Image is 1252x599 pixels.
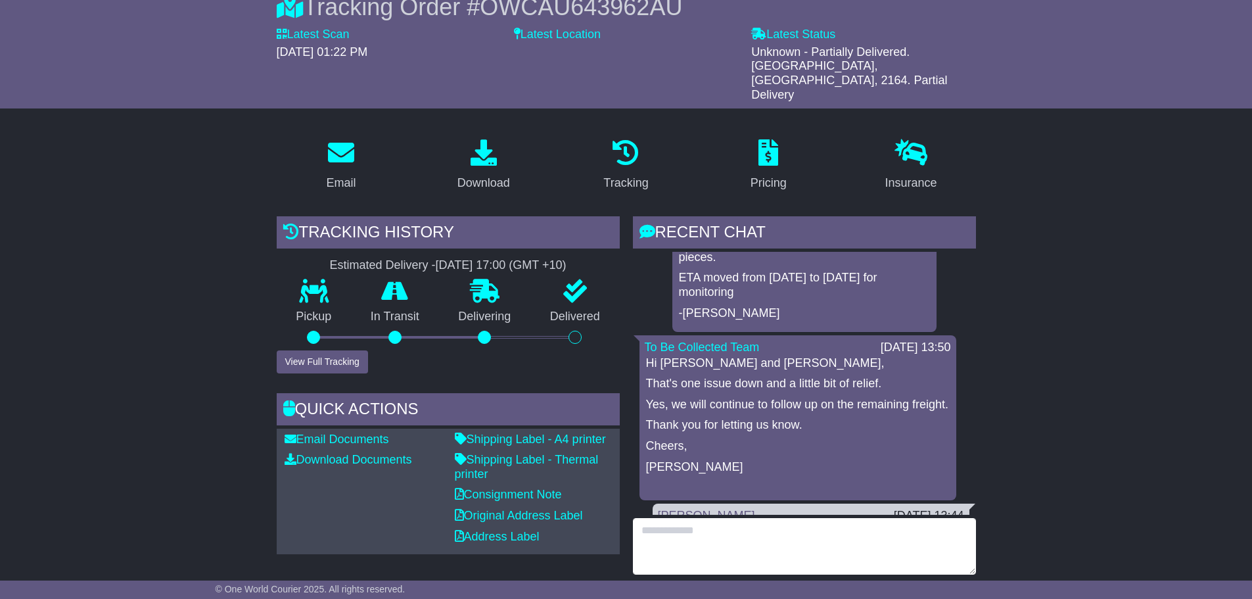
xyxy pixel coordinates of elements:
[277,45,368,59] span: [DATE] 01:22 PM
[317,135,364,197] a: Email
[646,418,950,433] p: Thank you for letting us know.
[646,398,950,412] p: Yes, we will continue to follow up on the remaining freight.
[455,453,599,481] a: Shipping Label - Thermal printer
[277,350,368,373] button: View Full Tracking
[285,433,389,446] a: Email Documents
[885,174,937,192] div: Insurance
[285,453,412,466] a: Download Documents
[645,341,760,354] a: To Be Collected Team
[646,377,950,391] p: That's one issue down and a little bit of relief.
[514,28,601,42] label: Latest Location
[679,306,930,321] p: -[PERSON_NAME]
[530,310,620,324] p: Delivered
[455,530,540,543] a: Address Label
[277,310,352,324] p: Pickup
[277,258,620,273] div: Estimated Delivery -
[633,216,976,252] div: RECENT CHAT
[439,310,531,324] p: Delivering
[277,393,620,429] div: Quick Actions
[658,509,755,522] a: [PERSON_NAME]
[751,174,787,192] div: Pricing
[455,488,562,501] a: Consignment Note
[595,135,657,197] a: Tracking
[751,45,947,101] span: Unknown - Partially Delivered. [GEOGRAPHIC_DATA], [GEOGRAPHIC_DATA], 2164. Partial Delivery
[603,174,648,192] div: Tracking
[326,174,356,192] div: Email
[455,509,583,522] a: Original Address Label
[679,271,930,299] p: ETA moved from [DATE] to [DATE] for monitoring
[877,135,946,197] a: Insurance
[457,174,510,192] div: Download
[351,310,439,324] p: In Transit
[646,356,950,371] p: Hi [PERSON_NAME] and [PERSON_NAME],
[216,584,406,594] span: © One World Courier 2025. All rights reserved.
[646,460,950,475] p: [PERSON_NAME]
[881,341,951,355] div: [DATE] 13:50
[646,439,950,454] p: Cheers,
[436,258,567,273] div: [DATE] 17:00 (GMT +10)
[449,135,519,197] a: Download
[893,509,963,523] div: [DATE] 13:44
[277,216,620,252] div: Tracking history
[277,28,350,42] label: Latest Scan
[742,135,795,197] a: Pricing
[455,433,606,446] a: Shipping Label - A4 printer
[751,28,835,42] label: Latest Status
